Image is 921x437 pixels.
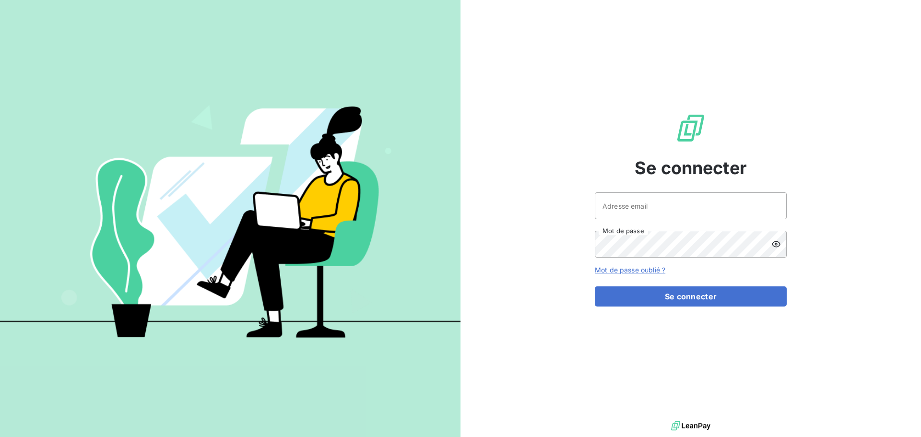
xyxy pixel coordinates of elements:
img: Logo LeanPay [675,113,706,143]
a: Mot de passe oublié ? [595,266,665,274]
input: placeholder [595,192,787,219]
span: Se connecter [635,155,747,181]
img: logo [671,419,710,433]
button: Se connecter [595,286,787,307]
